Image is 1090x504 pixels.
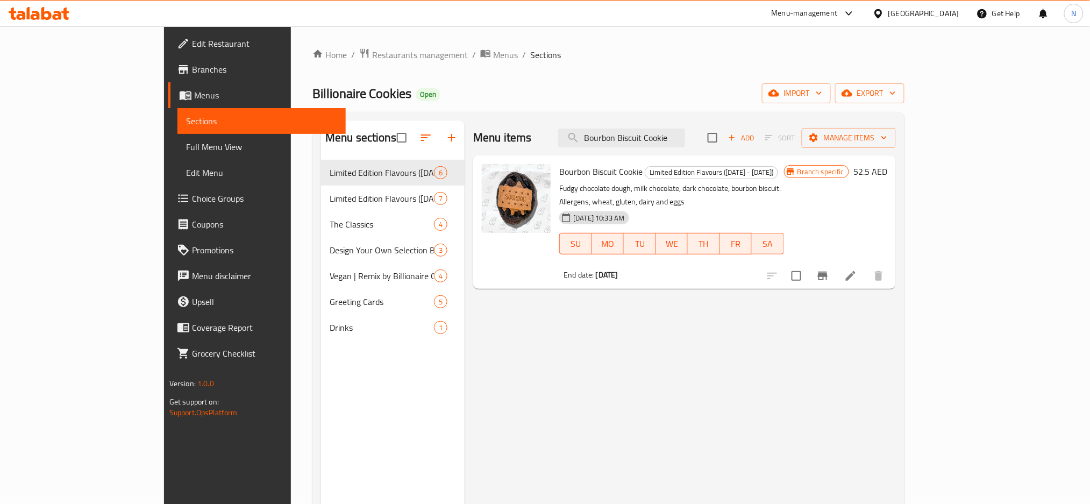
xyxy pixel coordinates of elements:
div: Vegan | Remix by Billionaire Cookies4 [321,263,465,289]
div: Limited Edition Flavours ([DATE] - [DATE])7 [321,186,465,211]
span: Restaurants management [372,48,468,61]
nav: Menu sections [321,155,465,345]
a: Full Menu View [177,134,346,160]
div: The Classics [330,218,434,231]
div: items [434,192,447,205]
a: Sections [177,108,346,134]
span: 5 [434,297,447,307]
h2: Menu items [473,130,532,146]
div: items [434,321,447,334]
span: Menus [493,48,518,61]
button: Branch-specific-item [810,263,836,289]
button: FR [720,233,752,254]
div: items [434,269,447,282]
span: Greeting Cards [330,295,434,308]
span: Promotions [192,244,338,257]
li: / [522,48,526,61]
div: Drinks1 [321,315,465,340]
div: Open [416,88,440,101]
span: MO [596,236,620,252]
span: Branches [192,63,338,76]
button: import [762,83,831,103]
span: export [844,87,896,100]
h2: Menu sections [325,130,396,146]
span: Select section first [758,130,802,146]
p: Fudgy chocolate dough, milk chocolate, dark chocolate, bourbon biscuit. Allergens, wheat, gluten,... [559,182,784,209]
span: Open [416,90,440,99]
span: 1.0.0 [197,377,214,391]
span: Billionaire Cookies [312,81,411,105]
div: Limited Edition Flavours (August 9 - 15) [330,192,434,205]
span: Select section [701,126,724,149]
span: Sections [530,48,561,61]
div: Menu-management [772,7,838,20]
span: 4 [434,219,447,230]
a: Edit menu item [844,269,857,282]
span: Edit Restaurant [192,37,338,50]
span: FR [724,236,748,252]
span: TH [692,236,716,252]
button: MO [592,233,624,254]
span: Menus [194,89,338,102]
div: Limited Edition Flavours ([DATE] - [DATE])6 [321,160,465,186]
span: Select all sections [390,126,413,149]
li: / [472,48,476,61]
span: Menu disclaimer [192,269,338,282]
a: Coupons [168,211,346,237]
span: Get support on: [169,395,219,409]
span: Coverage Report [192,321,338,334]
span: Full Menu View [186,140,338,153]
button: delete [866,263,892,289]
span: Add [726,132,756,144]
span: Sort sections [413,125,439,151]
span: Edit Menu [186,166,338,179]
div: items [434,218,447,231]
span: Manage items [810,131,887,145]
span: import [771,87,822,100]
span: Grocery Checklist [192,347,338,360]
button: Add [724,130,758,146]
a: Branches [168,56,346,82]
div: [GEOGRAPHIC_DATA] [888,8,959,19]
a: Edit Restaurant [168,31,346,56]
a: Menus [480,48,518,62]
li: / [351,48,355,61]
button: Manage items [802,128,896,148]
button: SA [752,233,784,254]
span: Vegan | Remix by Billionaire Cookies [330,269,434,282]
span: Drinks [330,321,434,334]
span: SA [756,236,780,252]
button: TU [624,233,656,254]
span: Design Your Own Selection Box [330,244,434,257]
input: search [558,129,685,147]
div: items [434,244,447,257]
span: SU [564,236,587,252]
span: N [1071,8,1076,19]
span: Version: [169,377,196,391]
span: Limited Edition Flavours ([DATE] - [DATE]) [645,166,778,179]
span: Sections [186,115,338,127]
a: Upsell [168,289,346,315]
a: Edit Menu [177,160,346,186]
span: Choice Groups [192,192,338,205]
div: Greeting Cards5 [321,289,465,315]
span: 3 [434,245,447,255]
a: Support.OpsPlatform [169,406,238,420]
a: Menu disclaimer [168,263,346,289]
span: WE [660,236,684,252]
div: items [434,295,447,308]
span: Coupons [192,218,338,231]
span: 1 [434,323,447,333]
span: Bourbon Biscuit Cookie [559,164,643,180]
a: Coverage Report [168,315,346,340]
span: Limited Edition Flavours ([DATE] - [DATE]) [330,166,434,179]
span: Upsell [192,295,338,308]
a: Promotions [168,237,346,263]
b: [DATE] [596,268,618,282]
span: [DATE] 10:33 AM [569,213,629,223]
div: items [434,166,447,179]
span: Add item [724,130,758,146]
